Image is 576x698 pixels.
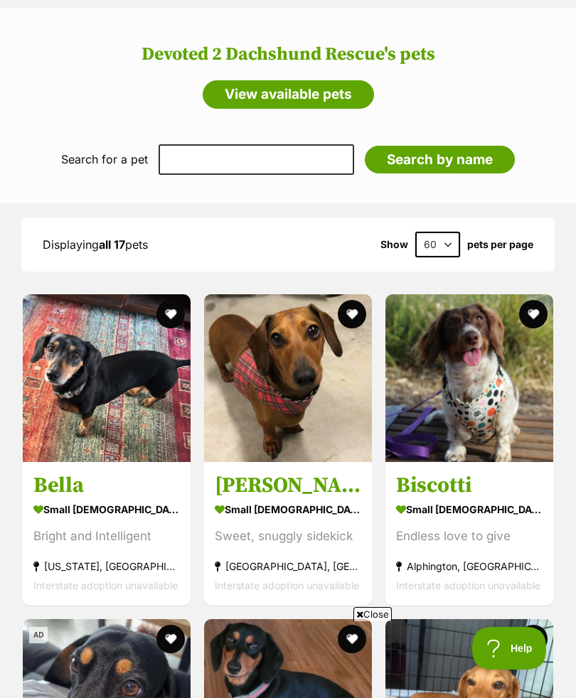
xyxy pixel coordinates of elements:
[396,557,543,576] div: Alphington, [GEOGRAPHIC_DATA]
[61,153,148,166] label: Search for a pet
[29,627,547,691] iframe: Advertisement
[99,237,125,252] strong: all 17
[33,499,180,520] div: small [DEMOGRAPHIC_DATA] Dog
[14,44,562,65] h2: Devoted 2 Dachshund Rescue's pets
[353,607,392,621] span: Close
[33,527,180,546] div: Bright and Intelligent
[204,461,372,606] a: [PERSON_NAME] small [DEMOGRAPHIC_DATA] Dog Sweet, snuggly sidekick [GEOGRAPHIC_DATA], [GEOGRAPHIC...
[203,80,374,109] a: View available pets
[33,557,180,576] div: [US_STATE], [GEOGRAPHIC_DATA]
[204,294,372,462] img: Minnie
[23,294,191,462] img: Bella
[396,499,543,520] div: small [DEMOGRAPHIC_DATA] Dog
[385,461,553,606] a: Biscotti small [DEMOGRAPHIC_DATA] Dog Endless love to give Alphington, [GEOGRAPHIC_DATA] Intersta...
[385,294,553,462] img: Biscotti
[156,300,185,328] button: favourite
[23,461,191,606] a: Bella small [DEMOGRAPHIC_DATA] Dog Bright and Intelligent [US_STATE], [GEOGRAPHIC_DATA] Interstat...
[33,579,178,591] span: Interstate adoption unavailable
[380,239,408,250] span: Show
[467,239,533,250] label: pets per page
[215,499,361,520] div: small [DEMOGRAPHIC_DATA] Dog
[215,527,361,546] div: Sweet, snuggly sidekick
[215,472,361,499] h3: [PERSON_NAME]
[338,300,366,328] button: favourite
[33,472,180,499] h3: Bella
[215,557,361,576] div: [GEOGRAPHIC_DATA], [GEOGRAPHIC_DATA]
[519,300,548,328] button: favourite
[396,579,540,591] span: Interstate adoption unavailable
[215,579,359,591] span: Interstate adoption unavailable
[472,627,548,670] iframe: Help Scout Beacon - Open
[396,472,543,499] h3: Biscotti
[43,237,148,252] span: Displaying pets
[29,627,48,643] span: AD
[365,146,515,174] input: Search by name
[396,527,543,546] div: Endless love to give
